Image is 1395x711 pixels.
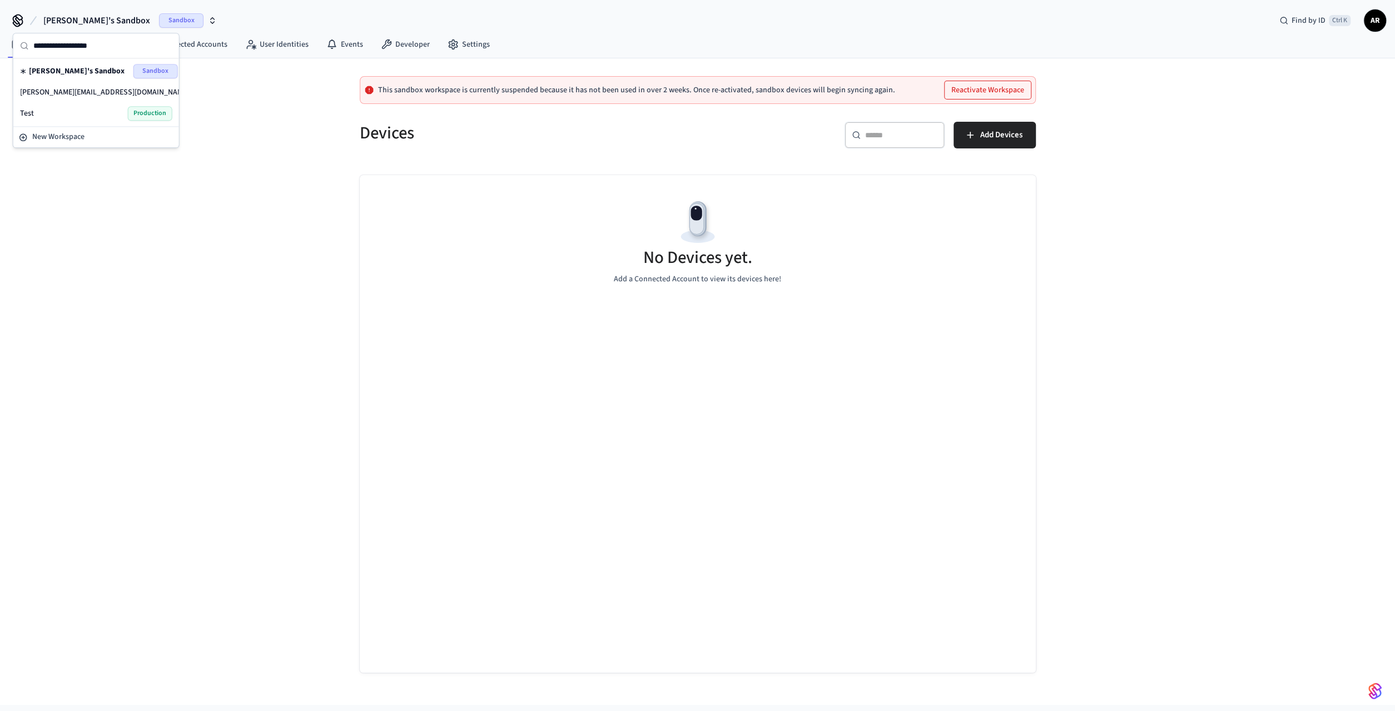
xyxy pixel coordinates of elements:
button: New Workspace [14,128,178,146]
a: User Identities [236,34,317,54]
span: New Workspace [32,131,85,143]
button: Add Devices [954,122,1036,148]
img: SeamLogoGradient.69752ec5.svg [1368,682,1382,700]
span: Ctrl K [1329,15,1351,26]
span: [PERSON_NAME]'s Sandbox [43,14,150,27]
img: Devices Empty State [673,197,723,247]
span: AR [1365,11,1385,31]
h5: Devices [360,122,691,145]
a: Settings [439,34,499,54]
span: Find by ID [1292,15,1326,26]
span: Test [20,108,34,119]
div: Find by IDCtrl K [1270,11,1359,31]
a: Developer [372,34,439,54]
button: Reactivate Workspace [945,81,1031,99]
p: Add a Connected Account to view its devices here! [614,274,781,285]
span: Add Devices [980,128,1022,142]
button: AR [1364,9,1386,32]
a: Connected Accounts [136,34,236,54]
span: Sandbox [133,64,178,78]
span: [PERSON_NAME]'s Sandbox [29,66,125,77]
div: Suggestions [13,58,179,126]
p: This sandbox workspace is currently suspended because it has not been used in over 2 weeks. Once ... [378,86,895,95]
h5: No Devices yet. [643,246,752,269]
a: Events [317,34,372,54]
span: Sandbox [159,13,203,28]
a: Devices [2,34,60,54]
span: [PERSON_NAME][EMAIL_ADDRESS][DOMAIN_NAME] [20,87,189,98]
span: Production [128,106,172,121]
